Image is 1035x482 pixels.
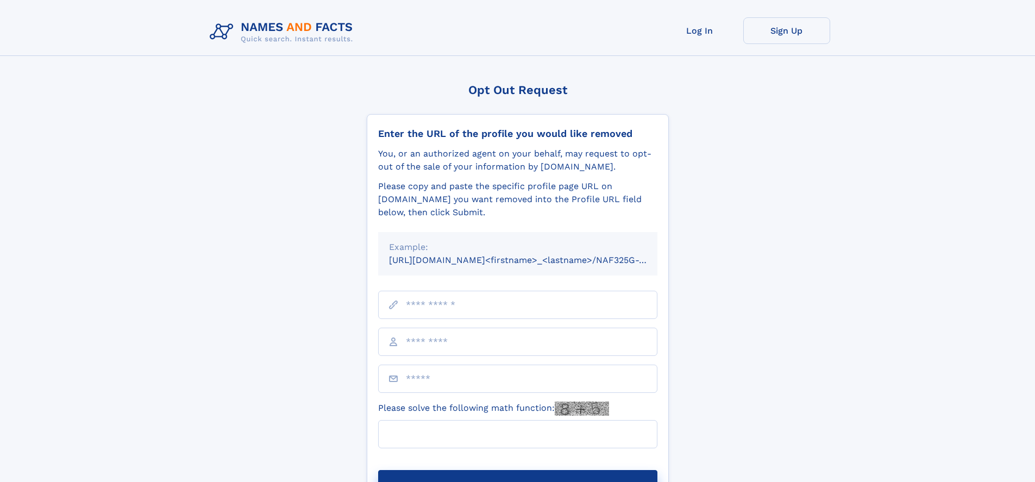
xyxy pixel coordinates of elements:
[378,128,657,140] div: Enter the URL of the profile you would like removed
[378,180,657,219] div: Please copy and paste the specific profile page URL on [DOMAIN_NAME] you want removed into the Pr...
[389,255,678,265] small: [URL][DOMAIN_NAME]<firstname>_<lastname>/NAF325G-xxxxxxxx
[743,17,830,44] a: Sign Up
[378,147,657,173] div: You, or an authorized agent on your behalf, may request to opt-out of the sale of your informatio...
[367,83,669,97] div: Opt Out Request
[378,402,609,416] label: Please solve the following math function:
[656,17,743,44] a: Log In
[389,241,647,254] div: Example:
[205,17,362,47] img: Logo Names and Facts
